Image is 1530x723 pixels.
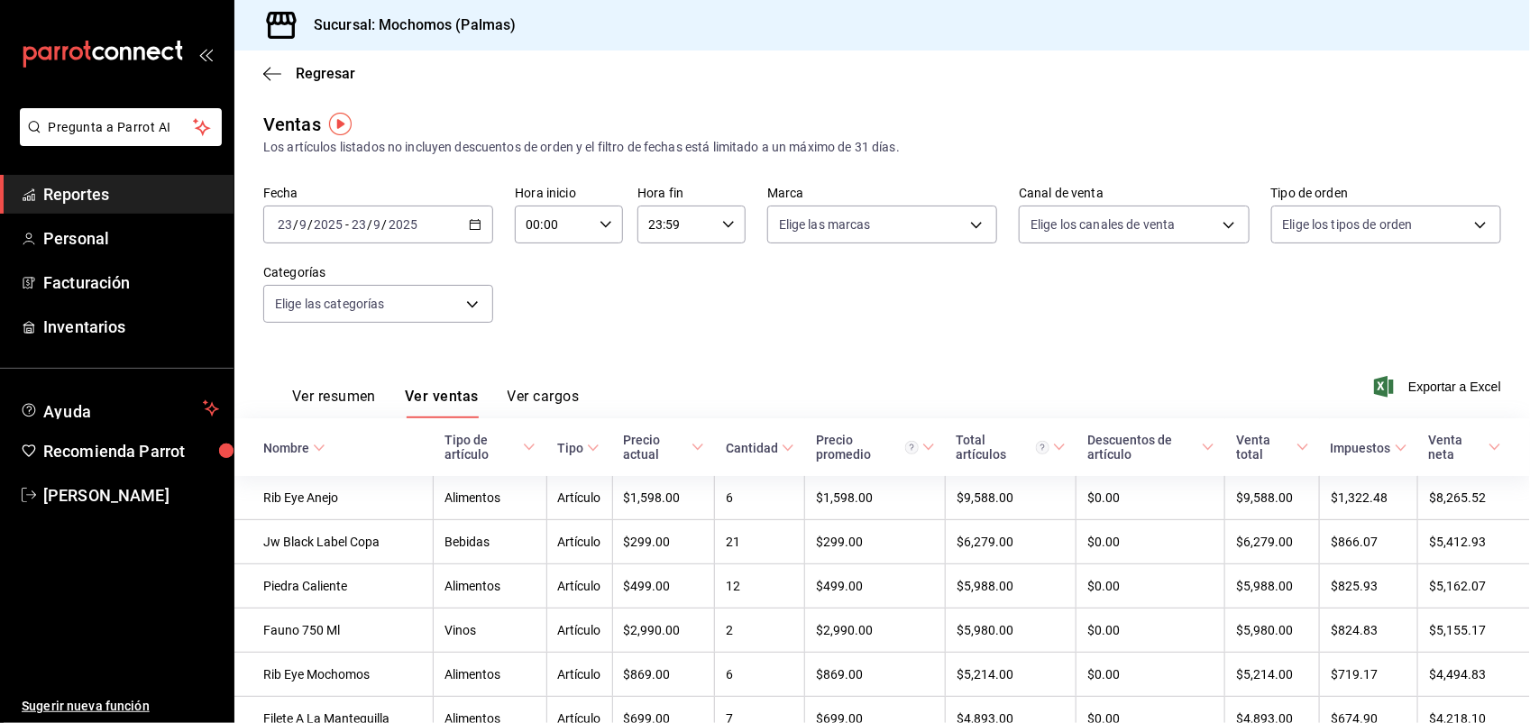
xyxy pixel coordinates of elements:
[715,564,805,609] td: 12
[43,182,219,206] span: Reportes
[1076,653,1225,697] td: $0.00
[1320,653,1418,697] td: $719.17
[263,441,325,455] span: Nombre
[726,441,794,455] span: Cantidad
[1019,188,1249,200] label: Canal de venta
[444,433,536,462] span: Tipo de artículo
[612,653,715,697] td: $869.00
[234,653,434,697] td: Rib Eye Mochomos
[263,188,493,200] label: Fecha
[382,217,388,232] span: /
[20,108,222,146] button: Pregunta a Parrot AI
[1320,564,1418,609] td: $825.93
[277,217,293,232] input: --
[623,433,704,462] span: Precio actual
[434,564,546,609] td: Alimentos
[1378,376,1501,398] button: Exportar a Excel
[816,433,919,462] div: Precio promedio
[434,520,546,564] td: Bebidas
[367,217,372,232] span: /
[1283,215,1413,233] span: Elige los tipos de orden
[1418,520,1530,564] td: $5,412.93
[1036,441,1049,454] svg: El total artículos considera cambios de precios en los artículos así como costos adicionales por ...
[946,653,1076,697] td: $5,214.00
[546,520,612,564] td: Artículo
[546,476,612,520] td: Artículo
[43,483,219,508] span: [PERSON_NAME]
[263,138,1501,157] div: Los artículos listados no incluyen descuentos de orden y el filtro de fechas está limitado a un m...
[715,609,805,653] td: 2
[49,118,194,137] span: Pregunta a Parrot AI
[1087,433,1214,462] span: Descuentos de artículo
[1331,441,1391,455] div: Impuestos
[612,609,715,653] td: $2,990.00
[263,65,355,82] button: Regresar
[22,697,219,716] span: Sugerir nueva función
[946,520,1076,564] td: $6,279.00
[1225,476,1320,520] td: $9,588.00
[946,609,1076,653] td: $5,980.00
[508,388,580,418] button: Ver cargos
[1076,476,1225,520] td: $0.00
[292,388,376,418] button: Ver resumen
[275,295,385,313] span: Elige las categorías
[43,315,219,339] span: Inventarios
[805,653,946,697] td: $869.00
[1418,653,1530,697] td: $4,494.83
[293,217,298,232] span: /
[405,388,479,418] button: Ver ventas
[43,226,219,251] span: Personal
[1236,433,1309,462] span: Venta total
[779,215,871,233] span: Elige las marcas
[1320,609,1418,653] td: $824.83
[1429,433,1485,462] div: Venta neta
[557,441,583,455] div: Tipo
[946,564,1076,609] td: $5,988.00
[234,520,434,564] td: Jw Black Label Copa
[299,14,517,36] h3: Sucursal: Mochomos (Palmas)
[1418,476,1530,520] td: $8,265.52
[1076,520,1225,564] td: $0.00
[434,653,546,697] td: Alimentos
[546,653,612,697] td: Artículo
[43,270,219,295] span: Facturación
[612,476,715,520] td: $1,598.00
[329,113,352,135] img: Tooltip marker
[715,520,805,564] td: 21
[351,217,367,232] input: --
[1076,564,1225,609] td: $0.00
[434,609,546,653] td: Vinos
[1225,564,1320,609] td: $5,988.00
[234,476,434,520] td: Rib Eye Anejo
[1236,433,1293,462] div: Venta total
[1320,520,1418,564] td: $866.07
[1320,476,1418,520] td: $1,322.48
[1225,653,1320,697] td: $5,214.00
[1418,609,1530,653] td: $5,155.17
[805,520,946,564] td: $299.00
[292,388,579,418] div: navigation tabs
[388,217,418,232] input: ----
[234,564,434,609] td: Piedra Caliente
[767,188,997,200] label: Marca
[43,439,219,463] span: Recomienda Parrot
[444,433,519,462] div: Tipo de artículo
[434,476,546,520] td: Alimentos
[1225,520,1320,564] td: $6,279.00
[198,47,213,61] button: open_drawer_menu
[263,111,321,138] div: Ventas
[715,476,805,520] td: 6
[1225,609,1320,653] td: $5,980.00
[307,217,313,232] span: /
[1331,441,1407,455] span: Impuestos
[816,433,935,462] span: Precio promedio
[13,131,222,150] a: Pregunta a Parrot AI
[43,398,196,419] span: Ayuda
[1271,188,1501,200] label: Tipo de orden
[546,564,612,609] td: Artículo
[557,441,600,455] span: Tipo
[905,441,919,454] svg: Precio promedio = Total artículos / cantidad
[298,217,307,232] input: --
[1418,564,1530,609] td: $5,162.07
